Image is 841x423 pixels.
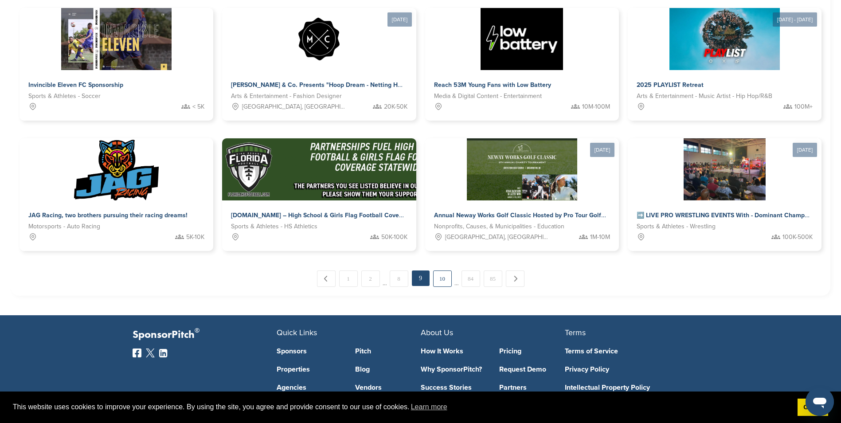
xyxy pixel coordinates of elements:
a: Sponsors [277,348,342,355]
span: 5K-10K [186,232,204,242]
a: learn more about cookies [410,400,449,414]
span: Invincible Eleven FC Sponsorship [28,81,123,89]
span: [PERSON_NAME] & Co. Presents "Hoop Dream - Netting Hope" [231,81,411,89]
span: This website uses cookies to improve your experience. By using the site, you agree and provide co... [13,400,790,414]
a: Next → [506,270,524,287]
a: ← Previous [317,270,336,287]
a: 8 [390,270,408,287]
span: Quick Links [277,328,317,337]
a: Intellectual Property Policy [565,384,696,391]
span: 100K-500K [782,232,813,242]
span: JAG Racing, two brothers pursuing their racing dreams! [28,211,188,219]
span: Arts & Entertainment - Music Artist - Hip Hop/R&B [637,91,772,101]
span: Sports & Athletes - HS Athletics [231,222,317,231]
span: [GEOGRAPHIC_DATA], [GEOGRAPHIC_DATA] [242,102,345,112]
a: Pricing [499,348,565,355]
img: Twitter [146,349,155,357]
span: 20K-50K [384,102,407,112]
img: Sponsorpitch & [289,8,349,70]
span: Motorsports - Auto Racing [28,222,100,231]
img: Facebook [133,349,141,357]
div: [DATE] - [DATE] [773,12,817,27]
img: Sponsorpitch & [222,138,619,200]
span: … [454,270,459,286]
img: Sponsorpitch & [684,138,766,200]
span: 10M-100M [582,102,610,112]
img: Sponsorpitch & [481,8,563,70]
img: Sponsorpitch & [467,138,577,200]
a: Privacy Policy [565,366,696,373]
div: [DATE] [590,143,614,157]
span: About Us [421,328,453,337]
img: Sponsorpitch & [669,8,780,70]
a: dismiss cookie message [798,399,828,416]
a: Sponsorpitch & Reach 53M Young Fans with Low Battery Media & Digital Content - Entertainment 10M-... [425,8,619,121]
div: [DATE] [387,12,412,27]
a: Partners [499,384,565,391]
a: Agencies [277,384,342,391]
a: Success Stories [421,384,486,391]
img: Sponsorpitch & [61,8,172,70]
span: Annual Neway Works Golf Classic Hosted by Pro Tour Golfers [PERSON_NAME] & [PERSON_NAME] [434,211,718,219]
img: Sponsorpitch & [74,138,159,200]
span: 1M-10M [590,232,610,242]
a: [DATE] Sponsorpitch & Annual Neway Works Golf Classic Hosted by Pro Tour Golfers [PERSON_NAME] & ... [425,124,619,251]
a: 85 [484,270,502,287]
a: How It Works [421,348,486,355]
span: 50K-100K [381,232,407,242]
a: Sponsorpitch & Invincible Eleven FC Sponsorship Sports & Athletes - Soccer < 5K [20,8,213,121]
span: [GEOGRAPHIC_DATA], [GEOGRAPHIC_DATA] [445,232,548,242]
a: Blog [355,366,421,373]
span: [DOMAIN_NAME] – High School & Girls Flag Football Coverage Across [US_STATE] [231,211,468,219]
span: Sports & Athletes - Soccer [28,91,101,101]
span: 2025 PLAYLIST Retreat [637,81,704,89]
p: SponsorPitch [133,329,277,341]
span: Media & Digital Content - Entertainment [434,91,542,101]
span: Nonprofits, Causes, & Municipalities - Education [434,222,564,231]
a: Request Demo [499,366,565,373]
div: [DATE] [793,143,817,157]
span: Arts & Entertainment - Fashion Designer [231,91,342,101]
a: [DATE] Sponsorpitch & ➡️ LIVE PRO WRESTLING EVENTS With - Dominant Championship Wrestling (DCW)! ... [628,124,821,251]
a: 2 [361,270,380,287]
span: … [383,270,387,286]
span: Terms [565,328,586,337]
a: 10 [433,270,452,287]
a: Terms of Service [565,348,696,355]
a: Properties [277,366,342,373]
a: Sponsorpitch & JAG Racing, two brothers pursuing their racing dreams! Motorsports - Auto Racing 5... [20,138,213,251]
a: Why SponsorPitch? [421,366,486,373]
a: Sponsorpitch & [DOMAIN_NAME] – High School & Girls Flag Football Coverage Across [US_STATE] Sport... [222,138,416,251]
span: Sports & Athletes - Wrestling [637,222,716,231]
a: 84 [462,270,480,287]
span: 100M+ [794,102,813,112]
span: ® [195,325,199,336]
iframe: Button to launch messaging window [806,388,834,416]
a: Pitch [355,348,421,355]
span: Reach 53M Young Fans with Low Battery [434,81,551,89]
a: 1 [339,270,358,287]
em: 9 [412,270,430,286]
a: Vendors [355,384,421,391]
span: < 5K [192,102,204,112]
